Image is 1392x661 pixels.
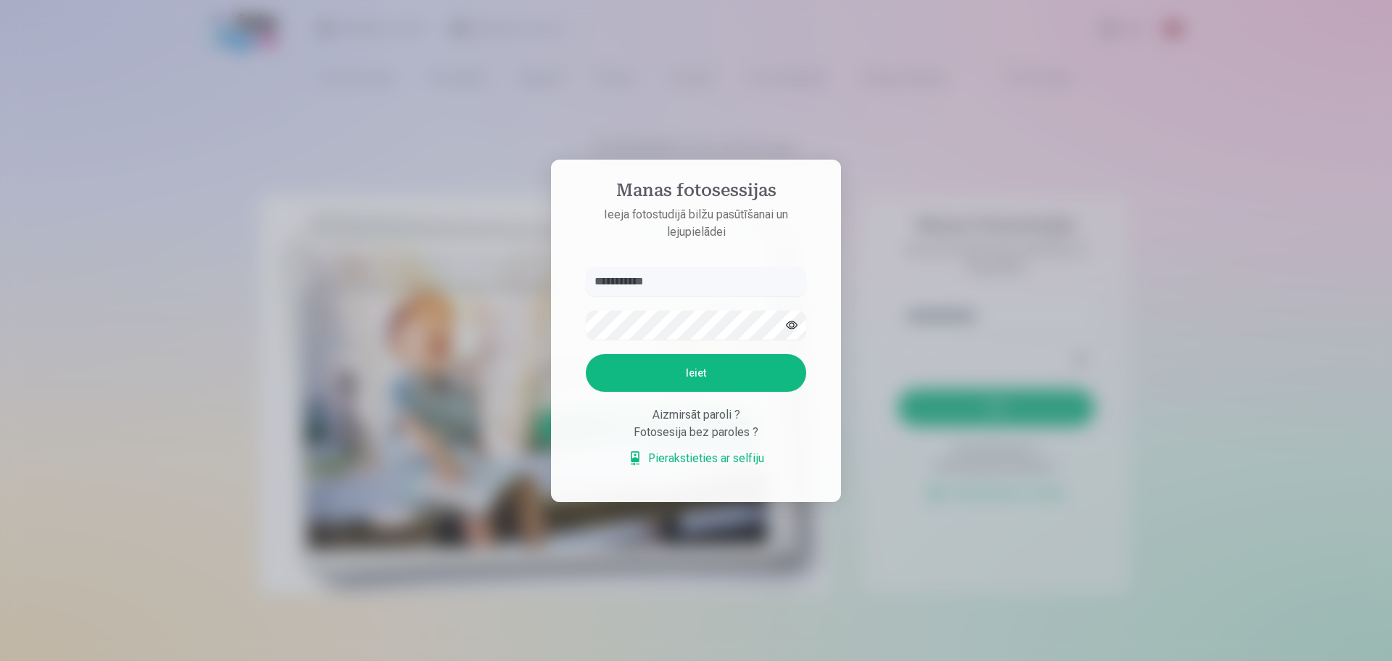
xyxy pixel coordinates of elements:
p: Ieeja fotostudijā bilžu pasūtīšanai un lejupielādei [571,206,821,241]
div: Aizmirsāt paroli ? [586,406,806,424]
a: Pierakstieties ar selfiju [628,450,764,467]
button: Ieiet [586,354,806,392]
div: Fotosesija bez paroles ? [586,424,806,441]
h4: Manas fotosessijas [571,180,821,206]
